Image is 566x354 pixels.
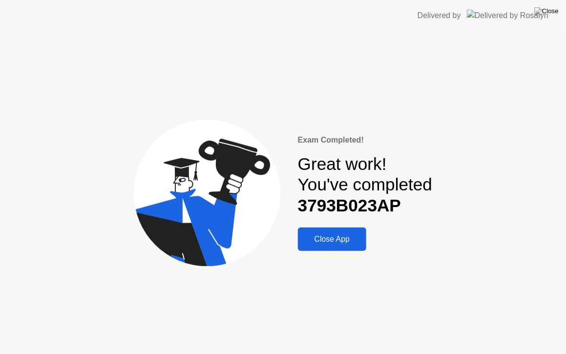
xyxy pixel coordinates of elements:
div: Delivered by [418,10,461,21]
button: Close App [298,228,366,251]
div: Exam Completed! [298,134,432,146]
div: Great work! You've completed [298,154,432,216]
b: 3793B023AP [298,196,401,215]
img: Close [534,7,559,15]
img: Delivered by Rosalyn [467,10,548,21]
div: Close App [301,235,363,244]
